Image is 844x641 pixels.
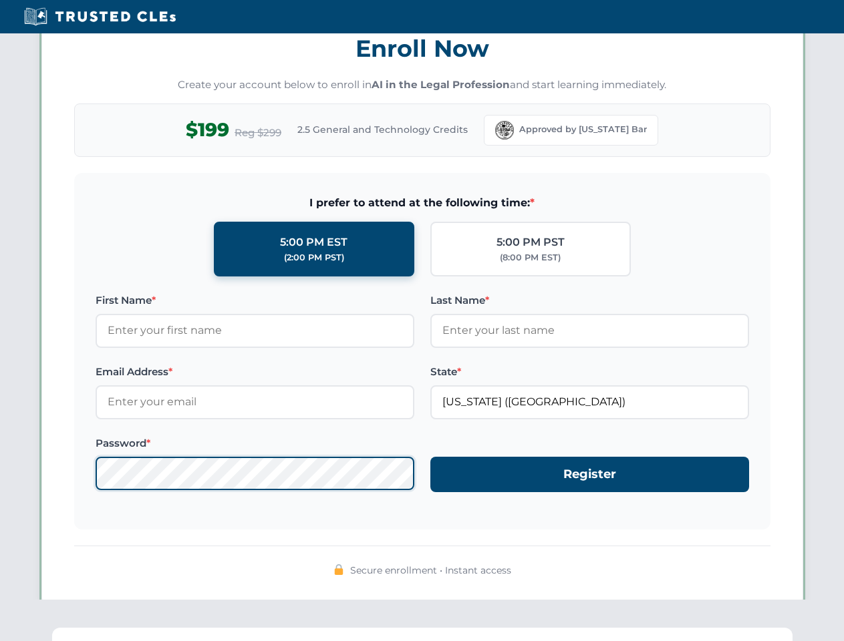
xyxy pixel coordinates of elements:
[96,364,414,380] label: Email Address
[430,364,749,380] label: State
[430,385,749,419] input: Florida (FL)
[430,292,749,308] label: Last Name
[500,251,561,264] div: (8:00 PM EST)
[74,27,770,69] h3: Enroll Now
[96,314,414,347] input: Enter your first name
[297,122,468,137] span: 2.5 General and Technology Credits
[96,435,414,451] label: Password
[350,563,511,578] span: Secure enrollment • Instant access
[20,7,180,27] img: Trusted CLEs
[430,457,749,492] button: Register
[333,564,344,575] img: 🔒
[74,77,770,93] p: Create your account below to enroll in and start learning immediately.
[430,314,749,347] input: Enter your last name
[519,123,647,136] span: Approved by [US_STATE] Bar
[186,115,229,145] span: $199
[280,234,347,251] div: 5:00 PM EST
[284,251,344,264] div: (2:00 PM PST)
[372,78,510,91] strong: AI in the Legal Profession
[495,121,514,140] img: Florida Bar
[96,385,414,419] input: Enter your email
[96,194,749,212] span: I prefer to attend at the following time:
[497,234,565,251] div: 5:00 PM PST
[96,292,414,308] label: First Name
[235,125,281,141] span: Reg $299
